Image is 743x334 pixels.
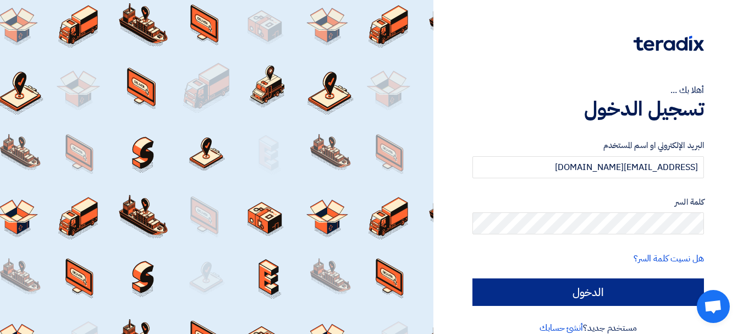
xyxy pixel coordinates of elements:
[472,156,704,178] input: أدخل بريد العمل الإلكتروني او اسم المستخدم الخاص بك ...
[472,278,704,306] input: الدخول
[697,290,730,323] div: Open chat
[472,97,704,121] h1: تسجيل الدخول
[634,252,704,265] a: هل نسيت كلمة السر؟
[472,84,704,97] div: أهلا بك ...
[634,36,704,51] img: Teradix logo
[472,196,704,209] label: كلمة السر
[472,139,704,152] label: البريد الإلكتروني او اسم المستخدم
